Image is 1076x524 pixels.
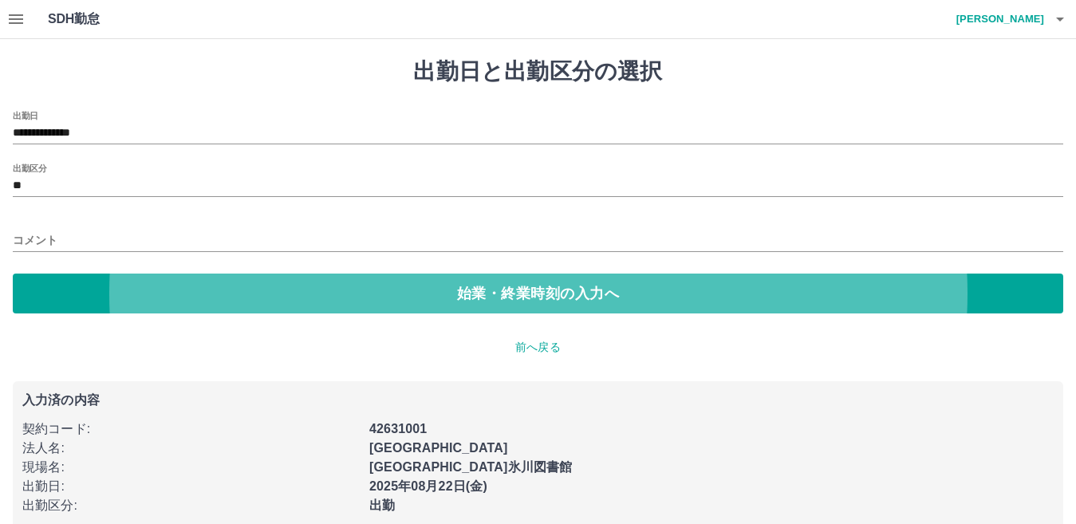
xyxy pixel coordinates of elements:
[13,162,46,174] label: 出勤区分
[13,274,1063,313] button: 始業・終業時刻の入力へ
[369,422,427,435] b: 42631001
[22,420,360,439] p: 契約コード :
[369,498,395,512] b: 出勤
[22,439,360,458] p: 法人名 :
[22,477,360,496] p: 出勤日 :
[369,460,572,474] b: [GEOGRAPHIC_DATA]氷川図書館
[13,109,38,121] label: 出勤日
[22,458,360,477] p: 現場名 :
[22,394,1054,407] p: 入力済の内容
[22,496,360,515] p: 出勤区分 :
[13,58,1063,85] h1: 出勤日と出勤区分の選択
[369,441,508,455] b: [GEOGRAPHIC_DATA]
[13,339,1063,356] p: 前へ戻る
[369,479,487,493] b: 2025年08月22日(金)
